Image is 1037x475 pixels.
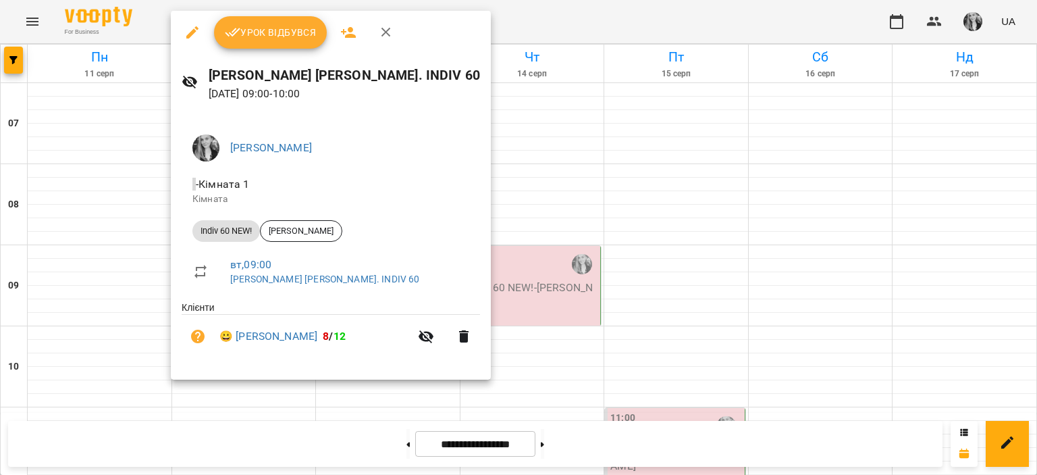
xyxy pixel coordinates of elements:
a: [PERSON_NAME] [230,141,312,154]
button: Урок відбувся [214,16,327,49]
b: / [323,330,346,343]
img: 94de07a0caca3551cd353b8c252e3044.jpg [192,134,219,161]
a: вт , 09:00 [230,258,271,271]
button: Візит ще не сплачено. Додати оплату? [182,320,214,353]
ul: Клієнти [182,301,480,364]
span: 8 [323,330,329,343]
span: - Кімната 1 [192,178,252,191]
span: Indiv 60 NEW! [192,225,260,237]
div: [PERSON_NAME] [260,220,342,242]
span: 12 [334,330,346,343]
p: [DATE] 09:00 - 10:00 [209,86,480,102]
h6: [PERSON_NAME] [PERSON_NAME]. INDIV 60 [209,65,480,86]
a: [PERSON_NAME] [PERSON_NAME]. INDIV 60 [230,274,419,284]
a: 😀 [PERSON_NAME] [219,328,317,345]
span: Урок відбувся [225,24,317,41]
span: [PERSON_NAME] [261,225,342,237]
p: Кімната [192,193,469,206]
